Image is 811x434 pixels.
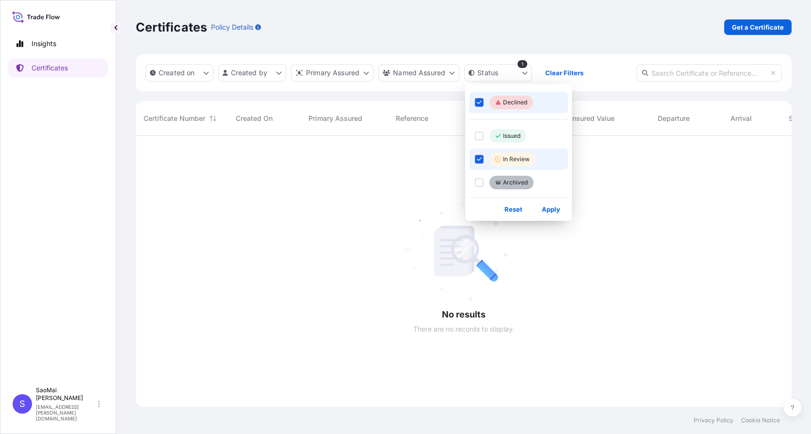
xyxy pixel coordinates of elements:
[469,172,568,193] button: Archived
[503,155,530,163] p: In Review
[497,201,530,217] button: Reset
[503,132,520,140] p: Issued
[469,149,568,170] button: In Review
[534,201,568,217] button: Apply
[465,84,572,221] div: certificateStatus Filter options
[469,125,568,147] button: Issued
[469,92,568,193] div: Select Option
[503,179,528,186] p: Archived
[504,204,522,214] p: Reset
[503,99,527,106] p: Declined
[469,92,568,113] button: Declined
[542,204,560,214] p: Apply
